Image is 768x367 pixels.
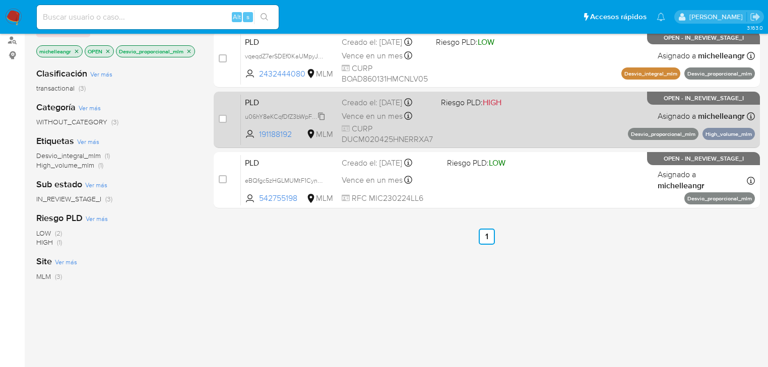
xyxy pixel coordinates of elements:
[246,12,249,22] span: s
[233,12,241,22] span: Alt
[747,24,763,32] span: 3.163.0
[750,12,760,22] a: Salir
[254,10,275,24] button: search-icon
[590,12,647,22] span: Accesos rápidos
[657,13,665,21] a: Notificaciones
[37,11,279,24] input: Buscar usuario o caso...
[689,12,746,22] p: michelleangelica.rodriguez@mercadolibre.com.mx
